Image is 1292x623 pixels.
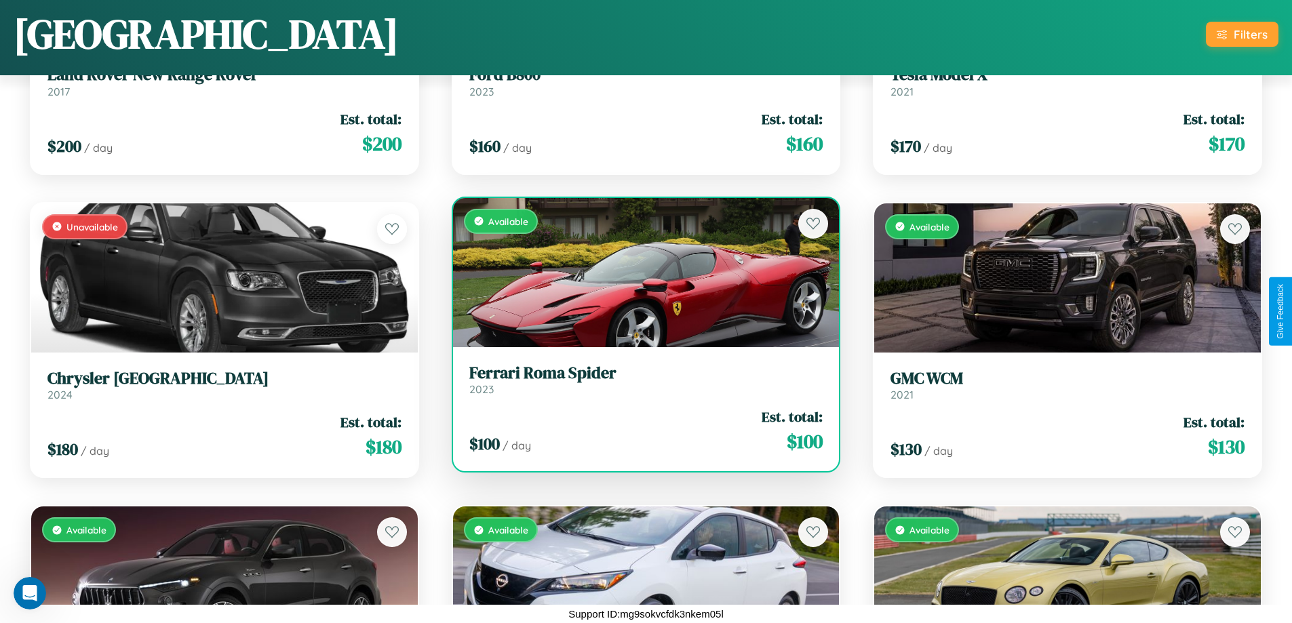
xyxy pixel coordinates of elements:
h1: [GEOGRAPHIC_DATA] [14,6,399,62]
span: Est. total: [1183,412,1245,432]
p: Support ID: mg9sokvcfdk3nkem05l [568,605,723,623]
h3: Ferrari Roma Spider [469,363,823,383]
h3: Ford B800 [469,65,823,85]
a: Tesla Model X2021 [890,65,1245,98]
span: Est. total: [762,109,823,129]
span: $ 180 [47,438,78,460]
iframe: Intercom live chat [14,577,46,609]
span: Est. total: [762,407,823,426]
span: / day [503,439,531,452]
a: Chrysler [GEOGRAPHIC_DATA]2024 [47,369,402,402]
span: 2017 [47,85,70,98]
span: $ 170 [890,135,921,157]
span: $ 200 [362,130,402,157]
span: 2023 [469,382,494,396]
span: Available [488,216,528,227]
div: Filters [1234,27,1268,41]
span: $ 160 [786,130,823,157]
a: Land Rover New Range Rover2017 [47,65,402,98]
span: $ 170 [1209,130,1245,157]
span: $ 100 [469,433,500,455]
span: 2021 [890,388,914,401]
span: $ 100 [787,428,823,455]
span: Available [488,524,528,536]
h3: GMC WCM [890,369,1245,388]
h3: Land Rover New Range Rover [47,65,402,85]
a: GMC WCM2021 [890,369,1245,402]
span: 2024 [47,388,73,401]
span: $ 180 [366,433,402,460]
span: / day [503,141,532,155]
span: / day [924,444,953,458]
h3: Chrysler [GEOGRAPHIC_DATA] [47,369,402,388]
span: Est. total: [1183,109,1245,129]
span: / day [84,141,113,155]
span: Est. total: [340,412,402,432]
a: Ferrari Roma Spider2023 [469,363,823,397]
span: Available [909,221,950,233]
h3: Tesla Model X [890,65,1245,85]
a: Ford B8002023 [469,65,823,98]
span: Est. total: [340,109,402,129]
span: 2023 [469,85,494,98]
span: / day [924,141,952,155]
span: Available [909,524,950,536]
button: Filters [1206,22,1278,47]
div: Give Feedback [1276,284,1285,339]
span: $ 200 [47,135,81,157]
span: Unavailable [66,221,118,233]
span: Available [66,524,106,536]
span: / day [81,444,109,458]
span: $ 130 [890,438,922,460]
span: 2021 [890,85,914,98]
span: $ 160 [469,135,501,157]
span: $ 130 [1208,433,1245,460]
